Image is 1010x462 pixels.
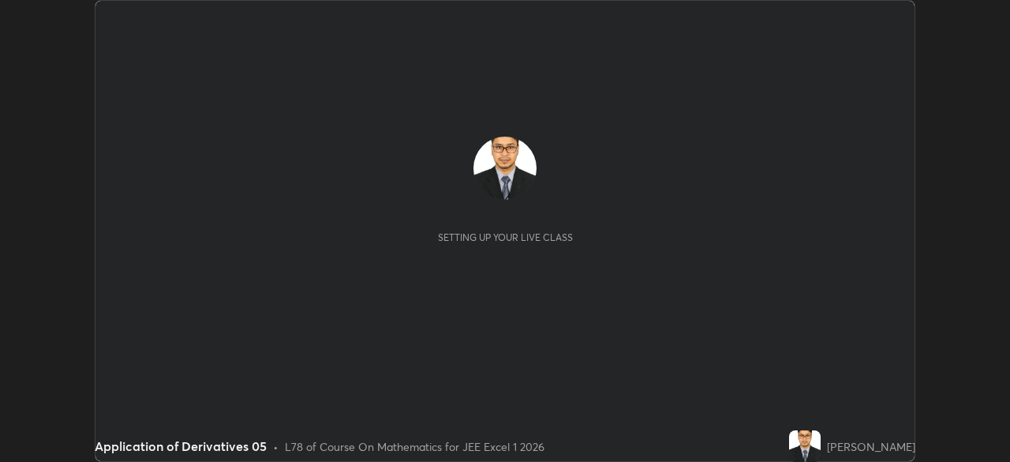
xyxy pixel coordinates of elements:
div: L78 of Course On Mathematics for JEE Excel 1 2026 [285,438,544,455]
img: 2745fe793a46406aaf557eabbaf1f1be.jpg [473,137,537,200]
div: • [273,438,279,455]
div: [PERSON_NAME] [827,438,915,455]
div: Application of Derivatives 05 [95,437,267,456]
img: 2745fe793a46406aaf557eabbaf1f1be.jpg [789,430,821,462]
div: Setting up your live class [438,231,573,243]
